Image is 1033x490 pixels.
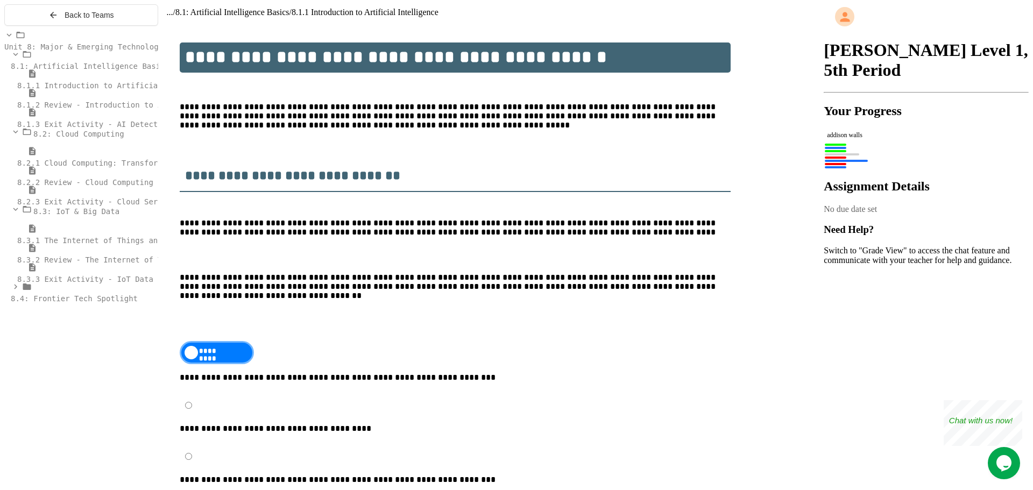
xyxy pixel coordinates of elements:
span: 8.2.1 Cloud Computing: Transforming the Digital World [17,159,258,167]
span: 8.1.2 Review - Introduction to Artificial Intelligence [17,101,262,109]
span: 8.1.1 Introduction to Artificial Intelligence [292,8,438,17]
div: My Account [824,4,1029,29]
span: Back to Teams [65,11,114,19]
span: ... [167,8,173,17]
span: 8.3.1 The Internet of Things and Big Data: Our Connected Digital World [17,236,335,245]
iframe: chat widget [988,447,1022,479]
iframe: chat widget [944,400,1022,446]
span: 8.2.2 Review - Cloud Computing [17,178,153,187]
span: 8.1: Artificial Intelligence Basics [11,62,169,70]
span: 8.1: Artificial Intelligence Basics [175,8,289,17]
span: 8.3: IoT & Big Data [33,207,119,216]
h2: Assignment Details [824,179,1029,194]
span: 8.4: Frontier Tech Spotlight [11,294,138,303]
h1: [PERSON_NAME] Level 1, 5th Period [824,40,1029,80]
span: 8.3.3 Exit Activity - IoT Data Detective Challenge [17,275,244,283]
span: 8.1.3 Exit Activity - AI Detective [17,120,172,129]
div: No due date set [824,204,1029,214]
span: 8.1.1 Introduction to Artificial Intelligence [17,81,221,90]
div: addison walls [827,131,1025,139]
h2: Your Progress [824,104,1029,118]
span: Unit 8: Major & Emerging Technologies [4,42,172,51]
button: Back to Teams [4,4,158,26]
span: / [173,8,175,17]
span: 8.2.3 Exit Activity - Cloud Service Detective [17,197,221,206]
span: / [289,8,292,17]
span: 8.3.2 Review - The Internet of Things and Big Data [17,255,244,264]
span: 8.2: Cloud Computing [33,130,124,138]
h3: Need Help? [824,224,1029,236]
p: Switch to "Grade View" to access the chat feature and communicate with your teacher for help and ... [824,246,1029,265]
